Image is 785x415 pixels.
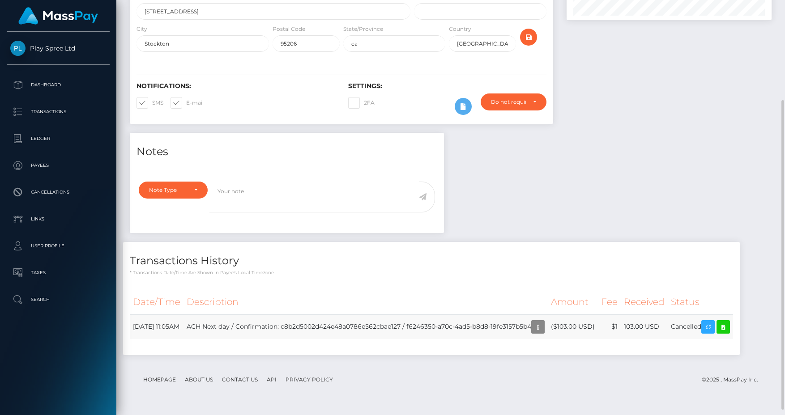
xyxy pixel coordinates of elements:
a: API [263,373,280,386]
label: City [137,25,147,33]
h4: Notes [137,144,437,160]
p: User Profile [10,239,106,253]
td: Cancelled [668,314,733,339]
label: Country [449,25,471,33]
a: Cancellations [7,181,110,203]
p: Search [10,293,106,306]
a: Dashboard [7,74,110,96]
td: ACH Next day / Confirmation: c8b2d5002d424e48a0786e562cbae127 / f6246350-a70c-4ad5-b8d8-19fe3157b5b4 [183,314,548,339]
th: Date/Time [130,290,183,314]
p: Links [10,212,106,226]
a: Contact Us [218,373,261,386]
th: Status [668,290,733,314]
p: Transactions [10,105,106,119]
p: Payees [10,159,106,172]
p: Ledger [10,132,106,145]
a: User Profile [7,235,110,257]
label: Postal Code [273,25,305,33]
label: SMS [137,97,163,109]
a: Ledger [7,127,110,150]
p: Cancellations [10,186,106,199]
h6: Settings: [348,82,546,90]
span: Play Spree Ltd [7,44,110,52]
a: Links [7,208,110,230]
div: Do not require [491,98,526,106]
h6: Notifications: [137,82,335,90]
div: © 2025 , MassPay Inc. [702,375,765,385]
th: Received [621,290,668,314]
div: Note Type [149,186,187,194]
th: Amount [548,290,598,314]
td: 103.00 USD [621,314,668,339]
img: MassPay Logo [18,7,98,25]
a: Privacy Policy [282,373,337,386]
a: Transactions [7,101,110,123]
th: Description [183,290,548,314]
td: [DATE] 11:05AM [130,314,183,339]
a: About Us [181,373,217,386]
p: Dashboard [10,78,106,92]
label: E-mail [171,97,204,109]
img: Play Spree Ltd [10,41,26,56]
a: Payees [7,154,110,177]
a: Taxes [7,262,110,284]
h4: Transactions History [130,253,733,269]
label: 2FA [348,97,375,109]
button: Do not require [481,93,546,110]
p: * Transactions date/time are shown in payee's local timezone [130,269,733,276]
p: Taxes [10,266,106,279]
label: State/Province [343,25,383,33]
th: Fee [598,290,621,314]
button: Note Type [139,182,208,199]
td: $1 [598,314,621,339]
a: Homepage [140,373,179,386]
td: ($103.00 USD) [548,314,598,339]
a: Search [7,288,110,311]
